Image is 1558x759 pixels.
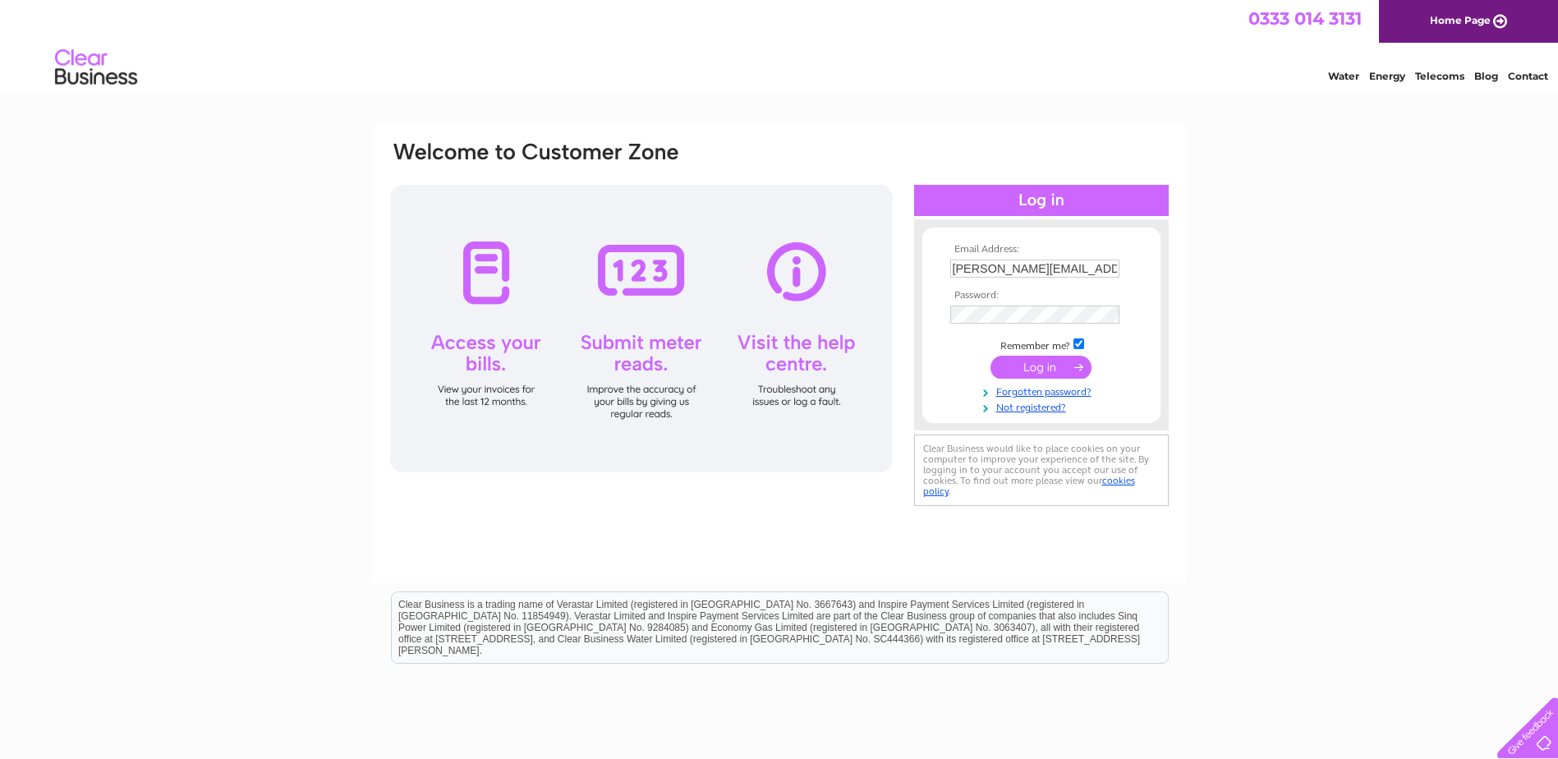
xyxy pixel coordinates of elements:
[946,336,1137,352] td: Remember me?
[1508,70,1548,82] a: Contact
[946,244,1137,255] th: Email Address:
[950,383,1137,398] a: Forgotten password?
[1369,70,1405,82] a: Energy
[54,43,138,93] img: logo.png
[1248,8,1362,29] a: 0333 014 3131
[1474,70,1498,82] a: Blog
[923,475,1135,497] a: cookies policy
[950,398,1137,414] a: Not registered?
[914,435,1169,506] div: Clear Business would like to place cookies on your computer to improve your experience of the sit...
[990,356,1092,379] input: Submit
[1328,70,1359,82] a: Water
[1415,70,1464,82] a: Telecoms
[946,290,1137,301] th: Password:
[392,9,1168,80] div: Clear Business is a trading name of Verastar Limited (registered in [GEOGRAPHIC_DATA] No. 3667643...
